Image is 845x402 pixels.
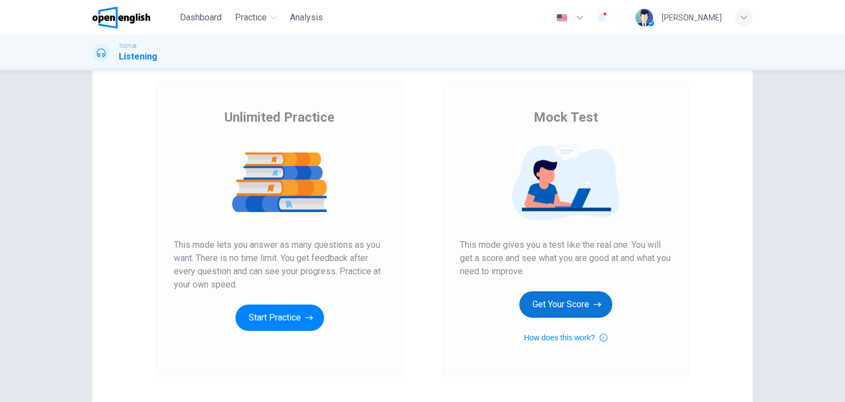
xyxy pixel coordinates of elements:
[460,238,671,278] span: This mode gives you a test like the real one. You will get a score and see what you are good at a...
[235,11,267,24] span: Practice
[224,108,334,126] span: Unlimited Practice
[92,7,175,29] a: OpenEnglish logo
[235,305,324,331] button: Start Practice
[662,11,722,24] div: [PERSON_NAME]
[119,42,136,50] span: TOEFL®
[534,108,598,126] span: Mock Test
[290,11,323,24] span: Analysis
[92,7,150,29] img: OpenEnglish logo
[519,291,612,318] button: Get Your Score
[180,11,222,24] span: Dashboard
[286,8,327,28] button: Analysis
[119,50,157,63] h1: Listening
[174,238,385,291] span: This mode lets you answer as many questions as you want. There is no time limit. You get feedback...
[231,8,281,28] button: Practice
[524,331,607,344] button: How does this work?
[555,14,569,22] img: en
[175,8,226,28] button: Dashboard
[635,9,653,26] img: Profile picture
